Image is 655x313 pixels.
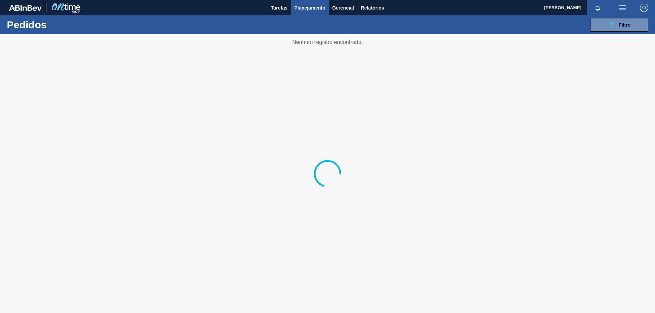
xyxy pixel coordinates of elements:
[332,4,354,12] span: Gerencial
[7,21,109,29] h1: Pedidos
[294,4,325,12] span: Planejamento
[618,4,626,12] img: userActions
[619,22,631,28] span: Filtro
[9,5,42,11] img: TNhmsLtSVTkK8tSr43FrP2fwEKptu5GPRR3wAAAABJRU5ErkJggg==
[271,4,288,12] span: Tarefas
[590,18,648,32] button: Filtro
[361,4,384,12] span: Relatórios
[587,3,609,13] button: Notificações
[640,4,648,12] img: Logout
